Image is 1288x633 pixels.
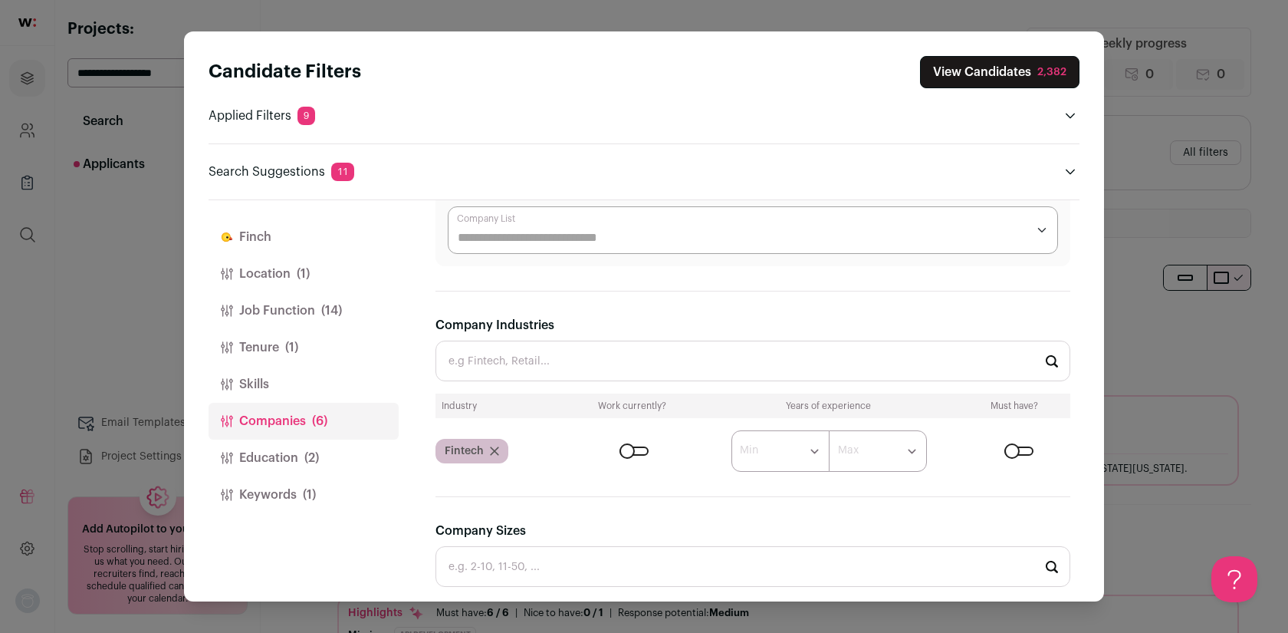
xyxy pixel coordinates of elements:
p: Applied Filters [209,107,315,125]
span: (2) [304,449,319,467]
button: Finch [209,219,399,256]
button: Keywords(1) [209,476,399,513]
button: Close search preferences [920,56,1079,88]
span: 9 [297,107,315,125]
strong: Candidate Filters [209,63,361,81]
span: (1) [285,338,298,357]
span: (1) [303,486,316,504]
label: Company Sizes [435,522,526,540]
button: Skills [209,366,399,403]
div: Years of experience [705,400,953,412]
input: e.g. 2-10, 11-50, ... [435,546,1070,587]
div: Work currently? [573,400,693,412]
button: Companies(6) [209,403,399,440]
span: (14) [321,302,342,320]
span: (1) [297,265,310,283]
button: Open applied filters [1061,107,1079,125]
span: (6) [312,412,327,430]
p: Search Suggestions [209,163,354,181]
input: e.g Fintech, Retail... [435,341,1070,381]
div: 2,382 [1037,64,1066,80]
button: Tenure(1) [209,329,399,366]
button: Job Function(14) [209,292,399,329]
div: Industry [442,400,560,412]
button: Education(2) [209,440,399,476]
label: Company Industries [435,316,554,335]
button: Location(1) [209,256,399,292]
iframe: Help Scout Beacon - Open [1211,556,1257,602]
div: Must have? [965,400,1065,412]
label: Min [740,443,758,458]
span: 11 [331,163,354,181]
label: Max [838,443,859,458]
span: Fintech [445,443,484,459]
